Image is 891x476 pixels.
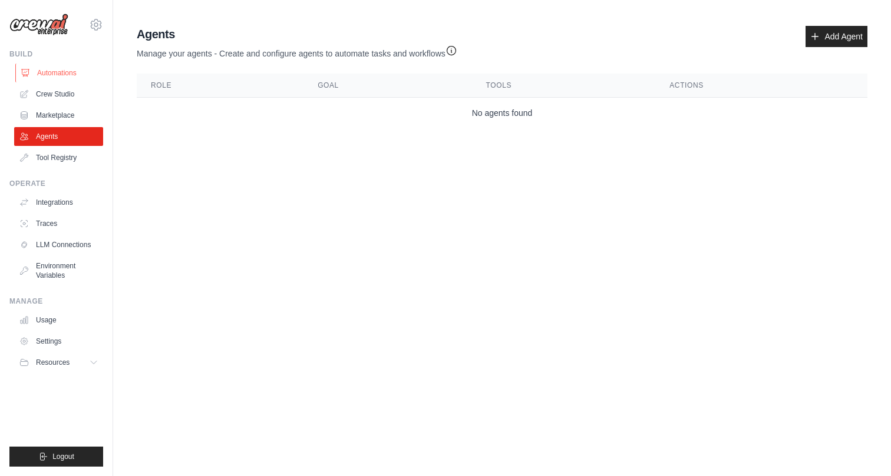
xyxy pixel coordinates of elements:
a: Settings [14,332,103,351]
a: Crew Studio [14,85,103,104]
p: Manage your agents - Create and configure agents to automate tasks and workflows [137,42,457,59]
td: No agents found [137,98,867,129]
img: Logo [9,14,68,36]
span: Resources [36,358,70,367]
a: Usage [14,311,103,329]
th: Role [137,74,303,98]
a: Agents [14,127,103,146]
a: Integrations [14,193,103,212]
a: LLM Connections [14,235,103,254]
div: Operate [9,179,103,188]
a: Environment Variables [14,257,103,285]
div: Manage [9,297,103,306]
th: Actions [655,74,867,98]
a: Add Agent [806,26,867,47]
th: Goal [303,74,471,98]
button: Resources [14,353,103,372]
a: Automations [15,64,104,82]
a: Tool Registry [14,148,103,167]
span: Logout [52,452,74,461]
h2: Agents [137,26,457,42]
button: Logout [9,447,103,467]
a: Marketplace [14,106,103,125]
th: Tools [472,74,656,98]
a: Traces [14,214,103,233]
div: Build [9,49,103,59]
